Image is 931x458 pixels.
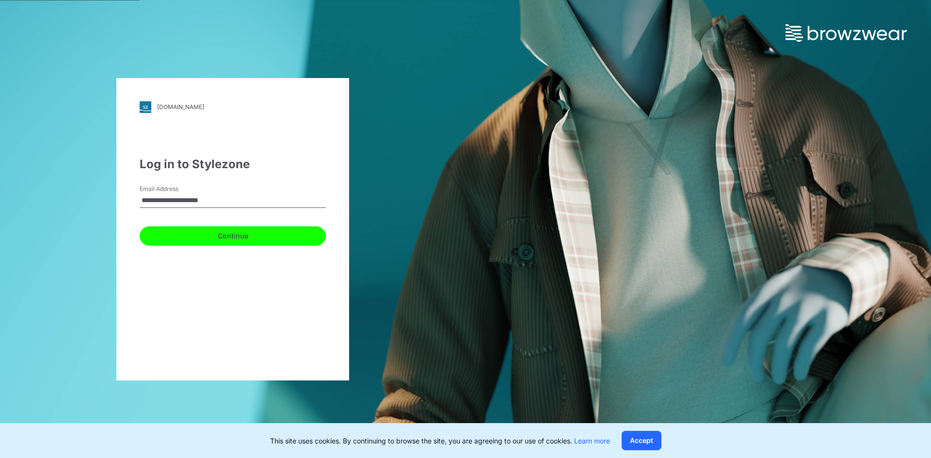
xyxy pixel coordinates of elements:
[270,436,610,446] p: This site uses cookies. By continuing to browse the site, you are agreeing to our use of cookies.
[140,101,326,113] a: [DOMAIN_NAME]
[786,24,907,42] img: browzwear-logo.73288ffb.svg
[574,437,610,445] a: Learn more
[140,185,208,193] label: Email Address
[140,156,326,173] div: Log in to Stylezone
[140,101,151,113] img: svg+xml;base64,PHN2ZyB3aWR0aD0iMjgiIGhlaWdodD0iMjgiIHZpZXdCb3g9IjAgMCAyOCAyOCIgZmlsbD0ibm9uZSIgeG...
[140,226,326,246] button: Continue
[622,431,661,450] button: Accept
[157,103,204,111] div: [DOMAIN_NAME]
